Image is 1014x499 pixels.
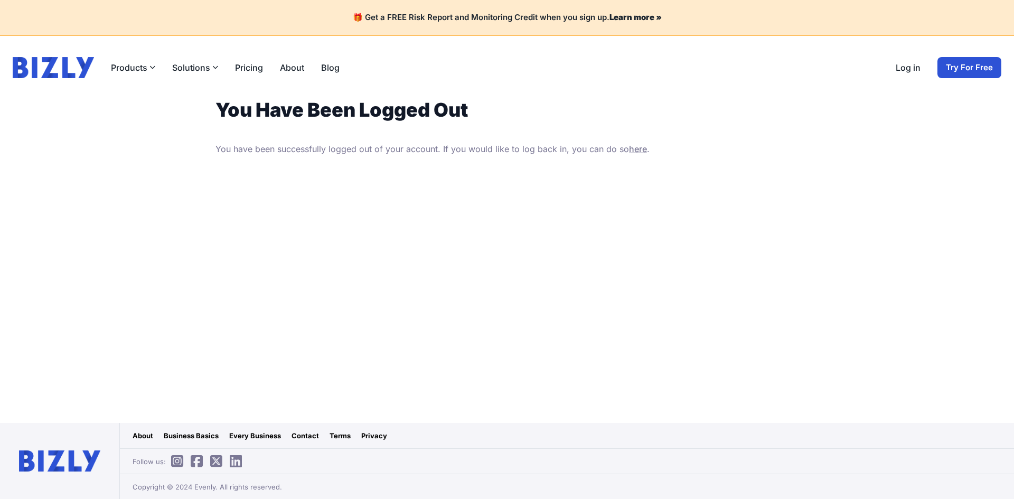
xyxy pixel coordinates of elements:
p: You have been successfully logged out of your account. If you would like to log back in, you can ... [215,142,799,156]
button: Solutions [172,61,218,74]
a: Terms [330,430,351,441]
a: Business Basics [164,430,219,441]
a: Privacy [361,430,387,441]
a: Every Business [229,430,281,441]
a: here [629,144,647,154]
a: Pricing [235,61,263,74]
a: Blog [321,61,340,74]
a: Try For Free [937,57,1001,78]
h4: 🎁 Get a FREE Risk Report and Monitoring Credit when you sign up. [13,13,1001,23]
button: Products [111,61,155,74]
a: Log in [896,61,921,74]
a: Contact [292,430,319,441]
span: Follow us: [133,456,247,467]
h1: You Have Been Logged Out [215,99,799,120]
a: Learn more » [609,12,662,22]
a: About [280,61,304,74]
span: Copyright © 2024 Evenly. All rights reserved. [133,482,282,492]
a: About [133,430,153,441]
